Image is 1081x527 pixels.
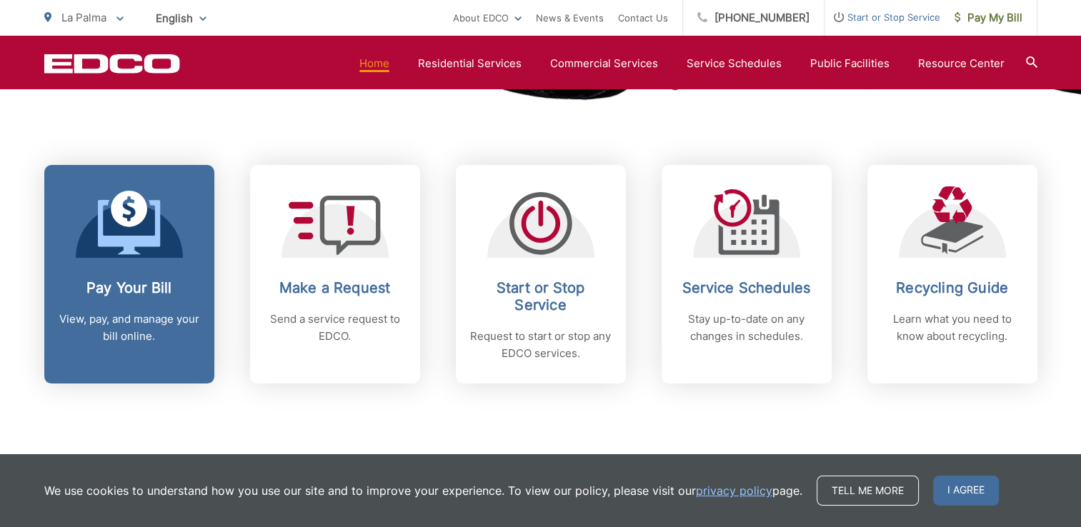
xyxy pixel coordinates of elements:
[676,279,817,296] h2: Service Schedules
[550,55,658,72] a: Commercial Services
[359,55,389,72] a: Home
[44,165,214,383] a: Pay Your Bill View, pay, and manage your bill online.
[662,165,832,383] a: Service Schedules Stay up-to-date on any changes in schedules.
[453,9,522,26] a: About EDCO
[810,55,890,72] a: Public Facilities
[618,9,668,26] a: Contact Us
[145,6,217,31] span: English
[264,279,406,296] h2: Make a Request
[676,311,817,345] p: Stay up-to-date on any changes in schedules.
[687,55,782,72] a: Service Schedules
[470,279,612,313] h2: Start or Stop Service
[918,55,1005,72] a: Resource Center
[44,482,802,499] p: We use cookies to understand how you use our site and to improve your experience. To view our pol...
[470,328,612,362] p: Request to start or stop any EDCO services.
[418,55,522,72] a: Residential Services
[44,54,180,74] a: EDCD logo. Return to the homepage.
[536,9,604,26] a: News & Events
[696,482,772,499] a: privacy policy
[264,311,406,345] p: Send a service request to EDCO.
[250,165,420,383] a: Make a Request Send a service request to EDCO.
[59,311,200,345] p: View, pay, and manage your bill online.
[59,279,200,296] h2: Pay Your Bill
[955,9,1022,26] span: Pay My Bill
[61,11,106,24] span: La Palma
